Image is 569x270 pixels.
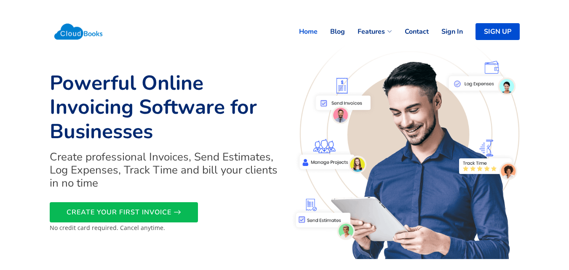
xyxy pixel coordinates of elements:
[50,202,198,222] a: CREATE YOUR FIRST INVOICE
[392,22,429,41] a: Contact
[476,23,520,40] a: SIGN UP
[286,22,318,41] a: Home
[50,224,165,232] small: No credit card required. Cancel anytime.
[358,27,385,37] span: Features
[50,150,280,190] h2: Create professional Invoices, Send Estimates, Log Expenses, Track Time and bill your clients in n...
[318,22,345,41] a: Blog
[429,22,463,41] a: Sign In
[50,71,280,144] h1: Powerful Online Invoicing Software for Businesses
[50,19,107,44] img: Cloudbooks Logo
[345,22,392,41] a: Features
